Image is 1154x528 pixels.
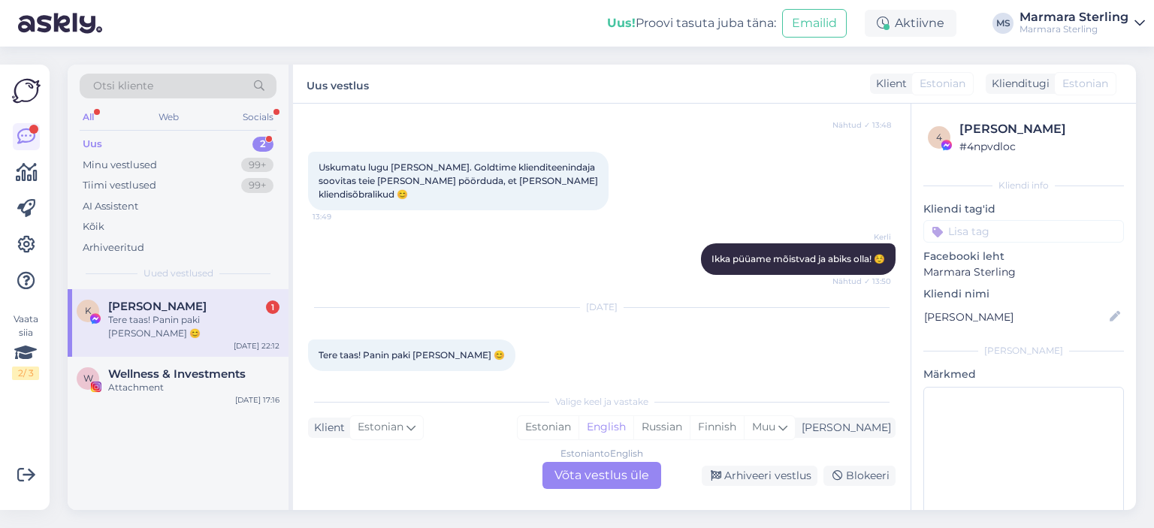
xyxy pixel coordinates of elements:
[607,14,776,32] div: Proovi tasuta juba täna:
[240,107,276,127] div: Socials
[83,158,157,173] div: Minu vestlused
[992,13,1014,34] div: MS
[986,76,1050,92] div: Klienditugi
[796,420,891,436] div: [PERSON_NAME]
[308,420,345,436] div: Klient
[83,199,138,214] div: AI Assistent
[108,381,279,394] div: Attachment
[241,178,273,193] div: 99+
[308,300,896,314] div: [DATE]
[923,179,1124,192] div: Kliendi info
[313,372,369,383] span: 22:12
[156,107,182,127] div: Web
[108,313,279,340] div: Tere taas! Panin paki [PERSON_NAME] 😊
[307,74,369,94] label: Uus vestlus
[865,10,956,37] div: Aktiivne
[923,220,1124,243] input: Lisa tag
[85,305,92,316] span: K
[832,119,891,131] span: Nähtud ✓ 13:48
[923,344,1124,358] div: [PERSON_NAME]
[579,416,633,439] div: English
[12,77,41,105] img: Askly Logo
[234,340,279,351] div: [DATE] 22:12
[711,253,885,264] span: Ikka püüame mõistvad ja abiks olla! ☺️
[752,420,775,433] span: Muu
[782,9,847,38] button: Emailid
[959,138,1119,155] div: # 4npvdloc
[923,249,1124,264] p: Facebooki leht
[870,76,907,92] div: Klient
[358,419,403,436] span: Estonian
[690,416,744,439] div: Finnish
[266,300,279,314] div: 1
[823,466,896,486] div: Blokeeri
[12,312,39,380] div: Vaata siia
[235,394,279,406] div: [DATE] 17:16
[83,178,156,193] div: Tiimi vestlused
[923,264,1124,280] p: Marmara Sterling
[1020,23,1128,35] div: Marmara Sterling
[1020,11,1145,35] a: Marmara SterlingMarmara Sterling
[143,267,213,280] span: Uued vestlused
[518,416,579,439] div: Estonian
[607,16,636,30] b: Uus!
[832,276,891,287] span: Nähtud ✓ 13:50
[308,395,896,409] div: Valige keel ja vastake
[702,466,817,486] div: Arhiveeri vestlus
[80,107,97,127] div: All
[319,161,600,200] span: Uskumatu lugu [PERSON_NAME]. Goldtime klienditeenindaja soovitas teie [PERSON_NAME] pöörduda, et ...
[923,367,1124,382] p: Märkmed
[1062,76,1108,92] span: Estonian
[241,158,273,173] div: 99+
[319,349,505,361] span: Tere taas! Panin paki [PERSON_NAME] 😊
[83,219,104,234] div: Kõik
[93,78,153,94] span: Otsi kliente
[83,240,144,255] div: Arhiveeritud
[633,416,690,439] div: Russian
[252,137,273,152] div: 2
[923,286,1124,302] p: Kliendi nimi
[920,76,965,92] span: Estonian
[923,201,1124,217] p: Kliendi tag'id
[542,462,661,489] div: Võta vestlus üle
[959,120,1119,138] div: [PERSON_NAME]
[83,137,102,152] div: Uus
[924,309,1107,325] input: Lisa nimi
[835,231,891,243] span: Kerli
[108,300,207,313] span: Kristiina Vasli
[1020,11,1128,23] div: Marmara Sterling
[108,367,246,381] span: Wellness & Investments
[313,211,369,222] span: 13:49
[83,373,93,384] span: W
[936,131,942,143] span: 4
[12,367,39,380] div: 2 / 3
[560,447,643,460] div: Estonian to English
